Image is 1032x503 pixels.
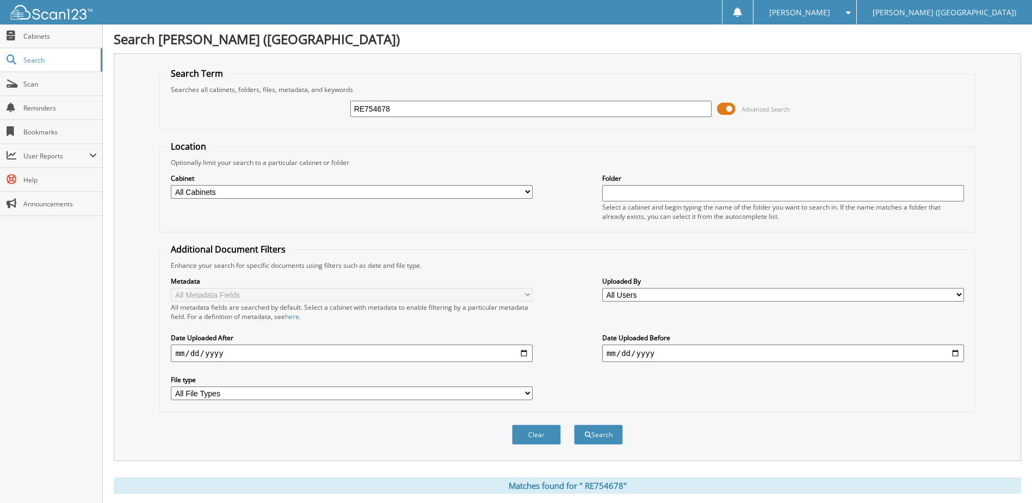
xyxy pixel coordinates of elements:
[165,243,291,255] legend: Additional Document Filters
[602,345,964,362] input: end
[602,333,964,342] label: Date Uploaded Before
[741,105,790,113] span: Advanced Search
[574,425,623,445] button: Search
[11,5,92,20] img: scan123-logo-white.svg
[285,312,299,321] a: here
[23,103,97,113] span: Reminders
[165,68,228,79] legend: Search Term
[165,158,969,167] div: Optionally limit your search to a particular cabinet or folder
[165,261,969,270] div: Enhance your search for specific documents using filters such as date and file type.
[171,277,533,286] label: Metadata
[23,127,97,137] span: Bookmarks
[602,277,964,286] label: Uploaded By
[165,85,969,94] div: Searches all cabinets, folders, files, metadata, and keywords
[114,30,1021,48] h1: Search [PERSON_NAME] ([GEOGRAPHIC_DATA])
[171,333,533,342] label: Date Uploaded After
[512,425,561,445] button: Clear
[23,199,97,208] span: Announcements
[602,203,964,221] div: Select a cabinet and begin typing the name of the folder you want to search in. If the name match...
[171,303,533,321] div: All metadata fields are searched by default. Select a cabinet with metadata to enable filtering b...
[114,477,1021,494] div: Matches found for " RE754678"
[23,56,95,65] span: Search
[23,32,97,41] span: Cabinets
[23,175,97,185] span: Help
[873,9,1016,16] span: [PERSON_NAME] ([GEOGRAPHIC_DATA])
[23,79,97,89] span: Scan
[23,151,89,161] span: User Reports
[171,345,533,362] input: start
[171,375,533,384] label: File type
[165,140,212,152] legend: Location
[769,9,830,16] span: [PERSON_NAME]
[602,174,964,183] label: Folder
[171,174,533,183] label: Cabinet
